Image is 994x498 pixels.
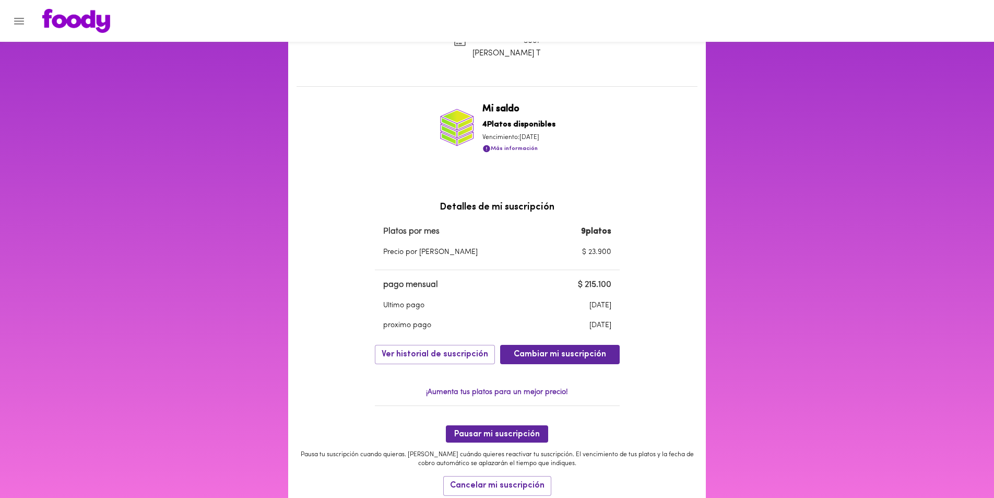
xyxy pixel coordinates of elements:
[514,350,606,360] span: Cambiar mi suscripción
[375,387,620,398] p: ¡Aumenta tus platos para un mejor precio!
[446,425,548,443] button: Pausar mi suscripción
[382,350,488,360] span: Ver historial de suscripción
[500,345,620,364] button: Cambiar mi suscripción
[530,320,611,331] p: [DATE]
[530,300,611,311] p: [DATE]
[6,8,32,34] button: Menu
[482,121,555,129] b: 4 Platos disponibles
[383,300,510,311] p: Ultimo pago
[443,476,551,495] button: Cancelar mi suscripción
[450,481,545,491] span: Cancelar mi suscripción
[581,227,611,236] b: 9 platos
[375,203,620,213] h3: Detalles de mi suscripción
[383,226,536,238] p: Platos por mes
[375,345,495,364] button: Ver historial de suscripción
[383,247,536,258] p: Precio por [PERSON_NAME]
[530,279,611,291] p: $ 215.100
[297,450,697,468] p: Pausa tu suscripción cuando quieras. [PERSON_NAME] cuándo quieres reactivar tu suscripción. El ve...
[482,105,519,114] b: Mi saldo
[933,437,984,488] iframe: Messagebird Livechat Widget
[482,133,555,142] p: Vencimiento: [DATE]
[454,430,540,439] span: Pausar mi suscripción
[557,247,611,258] p: $ 23.900
[482,142,538,155] button: Más información
[375,223,620,264] table: a dense table
[383,320,510,331] p: proximo pago
[383,279,510,291] p: pago mensual
[472,48,540,59] p: [PERSON_NAME] T
[42,9,110,33] img: logo.png
[375,276,620,337] table: a dense table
